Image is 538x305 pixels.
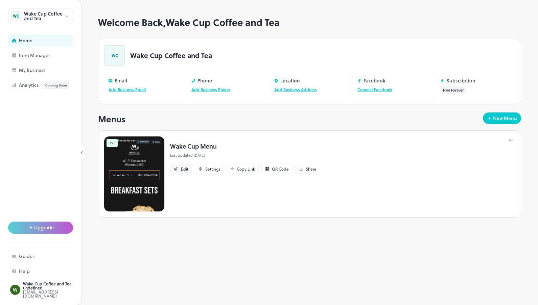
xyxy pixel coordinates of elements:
[24,11,64,21] div: Wake Cup Coffee and Tea
[19,53,87,58] div: Item Manager
[237,167,255,171] div: Copy Link
[19,81,87,89] div: Analytics
[130,52,212,59] p: Wake Cup Coffee and Tea
[181,167,188,171] div: Edit
[98,112,125,125] p: Menus
[280,78,300,83] p: Location
[197,78,212,83] p: Phone
[306,167,317,171] div: Share
[34,225,54,230] span: Upgrade
[191,86,230,93] a: Add Business Phone
[23,282,87,290] div: Wake Cup Coffee and Tea undefined
[104,45,125,66] div: WC
[19,38,87,43] div: Home
[493,116,517,121] div: New Menu
[446,78,475,83] p: Subscription
[104,136,165,212] img: 1755452298224zp23p4s6p4a.png
[205,167,220,171] div: Settings
[170,142,320,151] p: Wake Cup Menu
[109,86,146,93] a: Add Business Email
[272,167,289,171] div: QR Code
[11,11,20,20] div: WC
[19,269,87,274] div: Help
[170,153,320,158] p: Last updated [DATE].
[115,78,127,83] p: Email
[364,78,385,83] p: Facebook
[440,86,466,94] button: Free Forever
[357,86,392,93] a: Connect Facebook
[274,86,317,93] a: Add Business Address
[10,285,20,295] img: AAcHTtf9et3MOhgFOwxf9nF6Xt9EeXdoF39S68_8GJEbnVdQ=s96-c
[483,112,521,124] button: New Menu
[19,254,87,259] div: Guides
[98,17,521,28] h1: Welcome Back, Wake Cup Coffee and Tea
[43,81,70,89] div: Coming Soon
[19,68,87,73] div: My Business
[23,290,87,298] div: [EMAIL_ADDRESS][DOMAIN_NAME]
[107,139,118,147] div: LIVE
